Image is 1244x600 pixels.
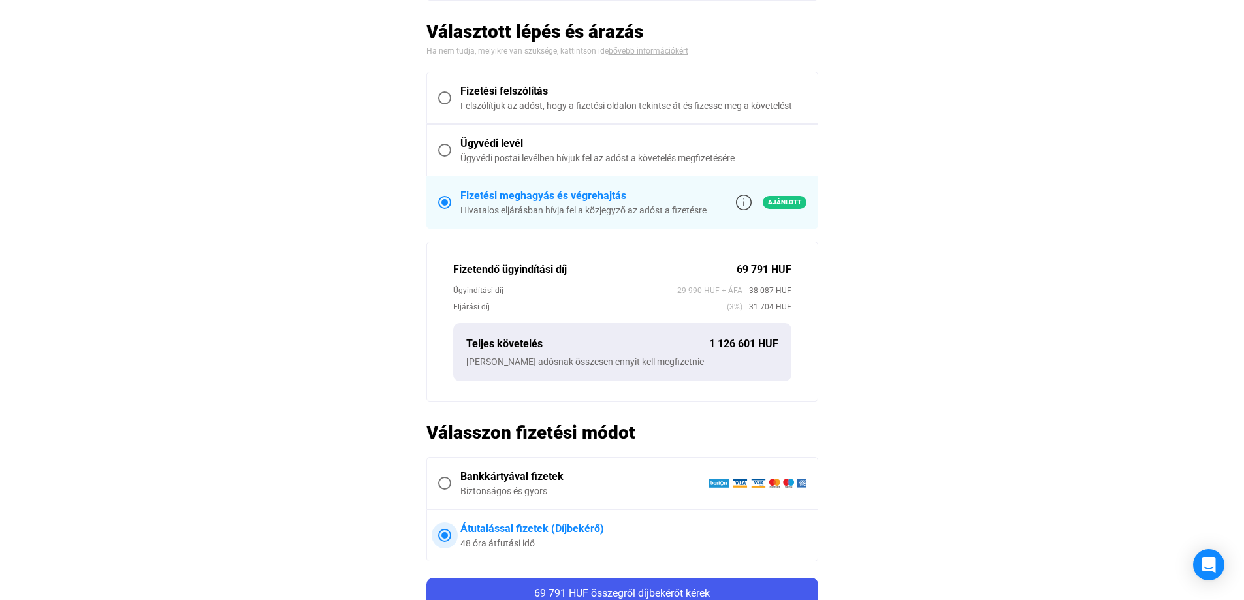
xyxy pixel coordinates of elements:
[534,587,710,599] span: 69 791 HUF összegről díjbekérőt kérek
[727,300,742,313] span: (3%)
[453,262,737,277] div: Fizetendő ügyindítási díj
[742,300,791,313] span: 31 704 HUF
[460,99,806,112] div: Felszólítjuk az adóst, hogy a fizetési oldalon tekintse át és fizesse meg a követelést
[742,284,791,297] span: 38 087 HUF
[708,478,806,488] img: barion
[737,262,791,277] div: 69 791 HUF
[426,20,818,43] h2: Választott lépés és árazás
[1193,549,1224,580] div: Open Intercom Messenger
[453,300,727,313] div: Eljárási díj
[460,537,806,550] div: 48 óra átfutási idő
[736,195,752,210] img: info-grey-outline
[466,336,709,352] div: Teljes követelés
[426,46,609,55] span: Ha nem tudja, melyikre van szüksége, kattintson ide
[460,204,707,217] div: Hivatalos eljárásban hívja fel a közjegyző az adóst a fizetésre
[460,136,806,151] div: Ügyvédi levél
[763,196,806,209] span: Ajánlott
[453,284,677,297] div: Ügyindítási díj
[460,151,806,165] div: Ügyvédi postai levélben hívjuk fel az adóst a követelés megfizetésére
[466,355,778,368] div: [PERSON_NAME] adósnak összesen ennyit kell megfizetnie
[460,521,806,537] div: Átutalással fizetek (Díjbekérő)
[460,484,708,497] div: Biztonságos és gyors
[609,46,688,55] a: bővebb információkért
[460,84,806,99] div: Fizetési felszólítás
[460,188,707,204] div: Fizetési meghagyás és végrehajtás
[677,284,742,297] span: 29 990 HUF + ÁFA
[736,195,806,210] a: info-grey-outlineAjánlott
[426,421,818,444] h2: Válasszon fizetési módot
[460,469,708,484] div: Bankkártyával fizetek
[709,336,778,352] div: 1 126 601 HUF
